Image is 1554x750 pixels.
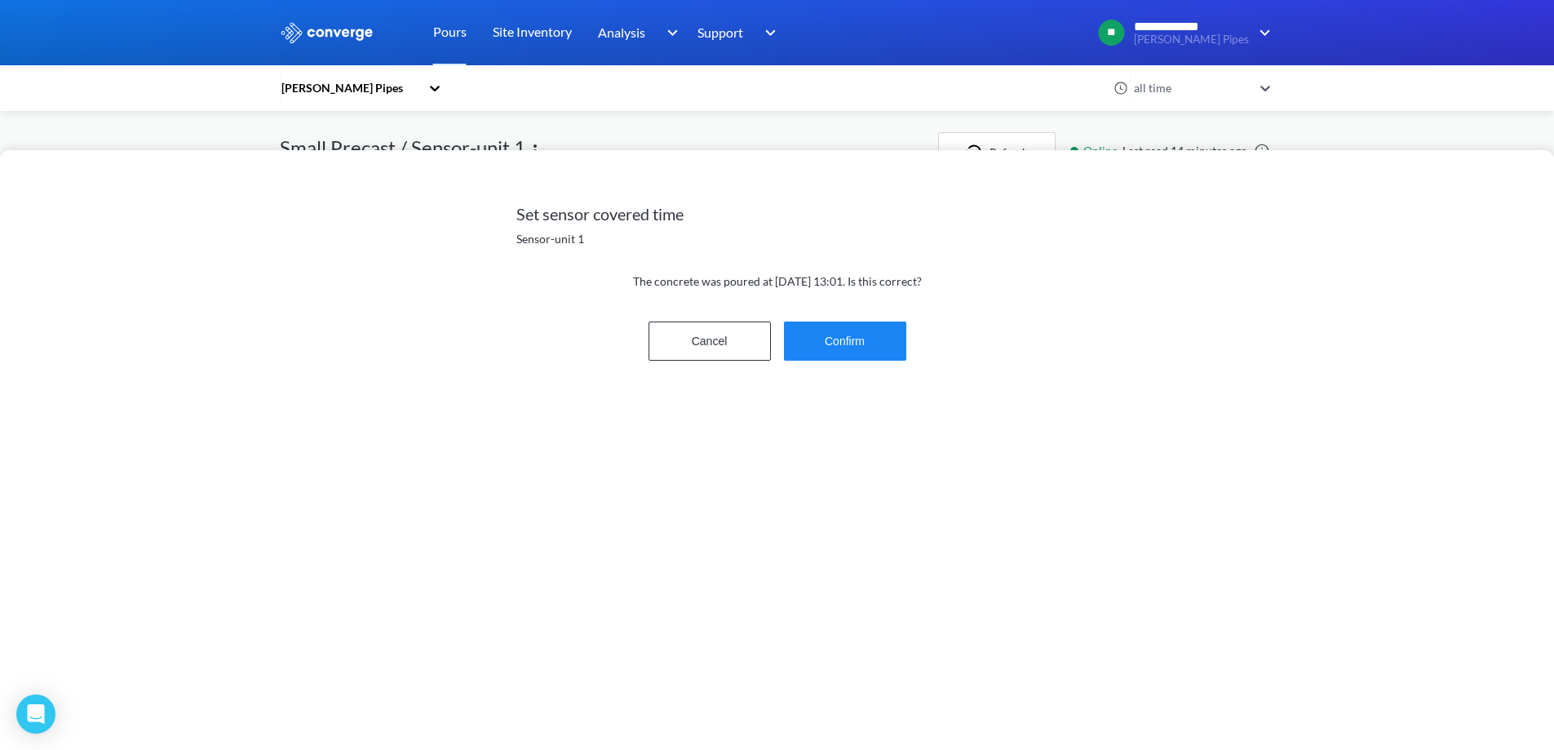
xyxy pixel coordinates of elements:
span: Support [697,22,743,42]
button: Cancel [649,322,771,361]
img: logo_ewhite.svg [280,22,374,43]
button: Confirm [784,322,906,361]
span: Sensor-unit 1 [516,230,584,248]
img: downArrow.svg [656,23,682,42]
img: downArrow.svg [755,23,781,42]
span: [PERSON_NAME] Pipes [1134,33,1249,46]
p: The concrete was poured at [DATE] 13:01. Is this correct? [516,260,1038,304]
span: Analysis [598,22,645,42]
img: downArrow.svg [1249,23,1275,42]
div: Open Intercom Messenger [16,695,55,734]
h2: Set sensor covered time [516,204,1038,224]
